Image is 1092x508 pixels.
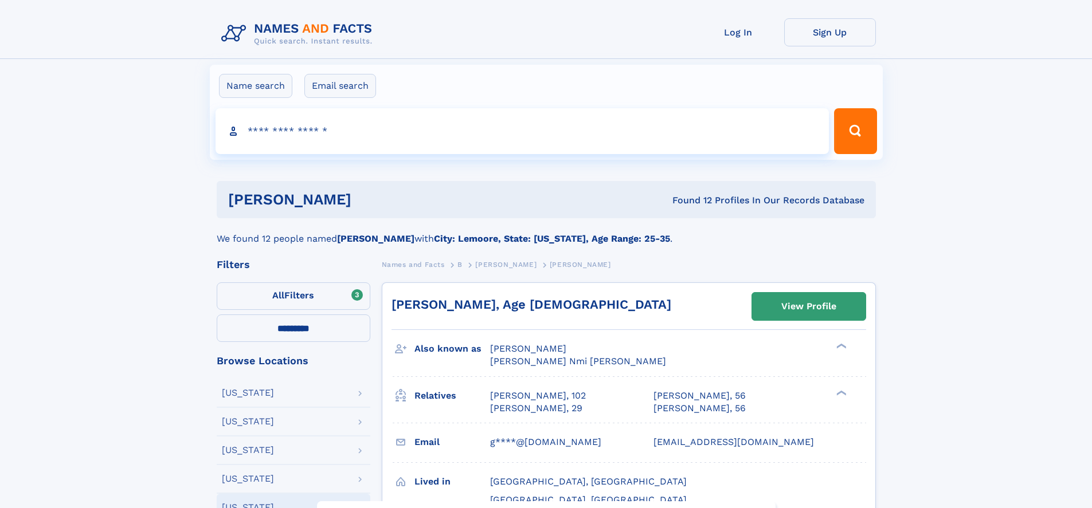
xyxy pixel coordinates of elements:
b: City: Lemoore, State: [US_STATE], Age Range: 25-35 [434,233,670,244]
label: Name search [219,74,292,98]
button: Search Button [834,108,876,154]
a: Sign Up [784,18,876,46]
span: [PERSON_NAME] [550,261,611,269]
label: Email search [304,74,376,98]
div: ❯ [833,389,847,396]
img: Logo Names and Facts [217,18,382,49]
span: All [272,290,284,301]
div: View Profile [781,293,836,320]
h3: Lived in [414,472,490,491]
div: [US_STATE] [222,474,274,483]
a: Log In [692,18,784,46]
div: Filters [217,259,370,270]
div: [US_STATE] [222,417,274,426]
span: [EMAIL_ADDRESS][DOMAIN_NAME] [653,436,814,447]
a: [PERSON_NAME], 56 [653,389,746,402]
a: [PERSON_NAME] [475,257,537,271]
div: We found 12 people named with . [217,218,876,246]
span: B [457,261,463,269]
label: Filters [217,282,370,310]
h3: Relatives [414,386,490,405]
span: [GEOGRAPHIC_DATA], [GEOGRAPHIC_DATA] [490,494,687,505]
div: [US_STATE] [222,388,274,397]
div: Found 12 Profiles In Our Records Database [512,194,864,207]
a: B [457,257,463,271]
span: [PERSON_NAME] Nmi [PERSON_NAME] [490,356,666,367]
a: View Profile [752,293,866,320]
input: search input [216,108,829,154]
h1: [PERSON_NAME] [228,192,512,207]
a: [PERSON_NAME], 29 [490,402,582,415]
div: [US_STATE] [222,446,274,455]
a: [PERSON_NAME], Age [DEMOGRAPHIC_DATA] [392,297,671,312]
span: [GEOGRAPHIC_DATA], [GEOGRAPHIC_DATA] [490,476,687,487]
h3: Email [414,432,490,452]
a: Names and Facts [382,257,445,271]
b: [PERSON_NAME] [337,233,414,244]
h3: Also known as [414,339,490,359]
div: Browse Locations [217,356,370,366]
span: [PERSON_NAME] [490,343,566,354]
div: ❯ [833,342,847,350]
span: [PERSON_NAME] [475,261,537,269]
a: [PERSON_NAME], 56 [653,402,746,415]
a: [PERSON_NAME], 102 [490,389,586,402]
